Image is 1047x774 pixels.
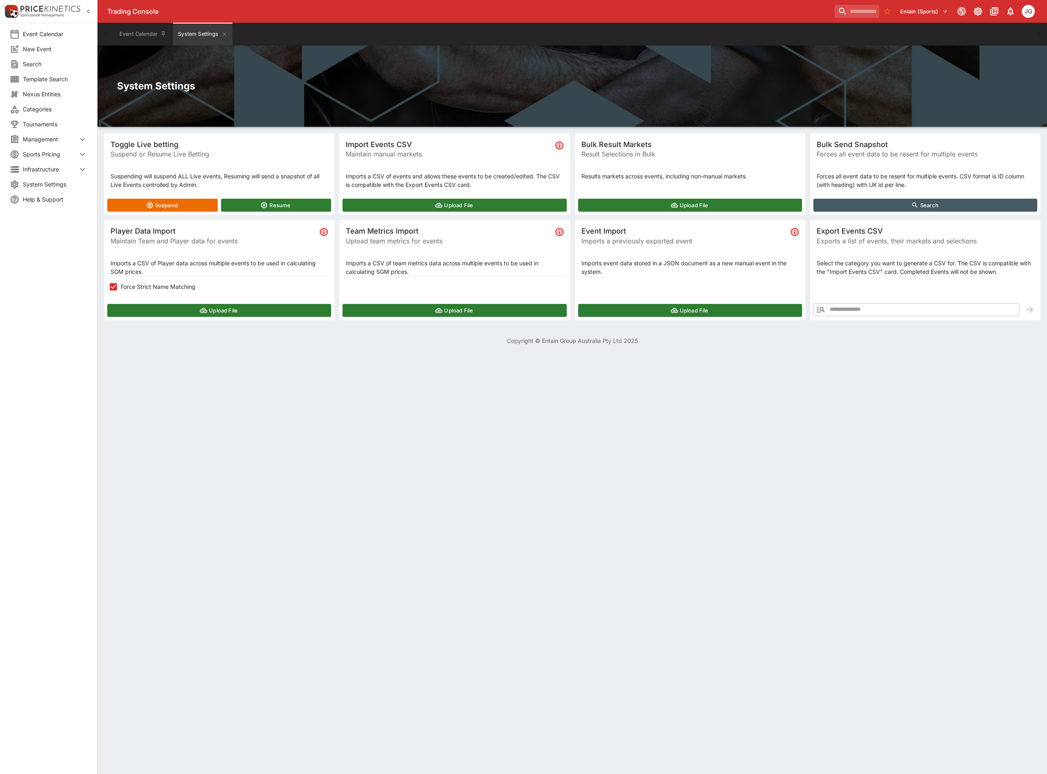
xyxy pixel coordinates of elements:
[23,60,87,68] span: Search
[346,172,563,189] p: Imports a CSV of events and allows these events to be created/edited. The CSV is compatible with ...
[346,226,552,236] span: Team Metrics Import
[581,149,799,159] span: Result Selections in Bulk
[817,172,1034,189] p: Forces all event data to be resent for multiple events. CSV format is ID column (with heading) wi...
[23,45,87,53] span: New Event
[107,7,831,16] div: Trading Console
[342,199,566,212] button: Upload File
[23,120,87,128] span: Tournaments
[23,150,78,158] span: Sports Pricing
[121,282,195,291] span: Force Strict Name Matching
[817,259,1034,276] p: Select the category you want to generate a CSV for. The CSV is compatible with the "Import Events...
[111,172,328,189] p: Suspending will suspend ALL Live events, Resuming will send a snapshot of all Live Events control...
[881,5,894,18] button: No Bookmarks
[20,13,64,17] img: Sportsbook Management
[813,199,1037,212] button: Search
[835,5,879,18] input: search
[817,226,1034,236] span: Export Events CSV
[23,90,87,98] span: Nexus Entities
[23,75,87,83] span: Template Search
[23,135,78,143] span: Management
[581,236,787,246] span: Imports a previously exported event
[817,236,1034,246] span: Exports a list of events, their markets and selections
[23,30,87,38] span: Event Calendar
[111,226,316,236] span: Player Data Import
[578,304,802,317] button: Upload File
[111,149,328,159] span: Suspend or Resume Live Betting
[1019,2,1037,20] button: James Gordon
[346,140,552,149] span: Import Events CSV
[117,80,1027,92] h2: System Settings
[954,4,969,19] button: Connected to PK
[1003,4,1018,19] button: Notifications
[20,6,80,12] img: PriceKinetics
[23,195,87,204] span: Help & Support
[23,105,87,113] span: Categories
[346,149,552,159] span: Maintain manual markets
[581,172,799,180] p: Results markets across events, including non-manual markets.
[173,23,232,46] button: System Settings
[221,199,332,212] button: Resume
[111,236,316,246] span: Maintain Team and Player data for events
[2,3,19,20] img: PriceKinetics Logo
[581,226,787,236] span: Event Import
[342,304,566,317] button: Upload File
[987,4,1001,19] button: Documentation
[817,140,1034,149] span: Bulk Send Snapshot
[1022,5,1035,18] div: James Gordon
[346,259,563,276] p: Imports a CSV of team metrics data across multiple events to be used in calculating SGM prices.
[23,180,87,189] span: System Settings
[98,336,1047,345] p: Copyright © Entain Group Australia Pty Ltd 2025
[817,149,1034,159] span: Forces all event data to be resent for multiple events
[581,259,799,276] p: Imports event data stored in a JSON document as a new manual event in the system.
[971,4,985,19] button: Toggle light/dark mode
[107,199,218,212] button: Suspend
[346,236,552,246] span: Upload team metrics for events
[23,165,78,173] span: Infrastructure
[578,199,802,212] button: Upload File
[107,304,331,317] button: Upload File
[581,140,799,149] span: Bulk Result Markets
[895,5,953,18] button: Select Tenant
[111,259,328,276] p: Imports a CSV of Player data across multiple events to be used in calculating SGM prices.
[115,23,171,46] button: Event Calendar
[111,140,328,149] span: Toggle Live betting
